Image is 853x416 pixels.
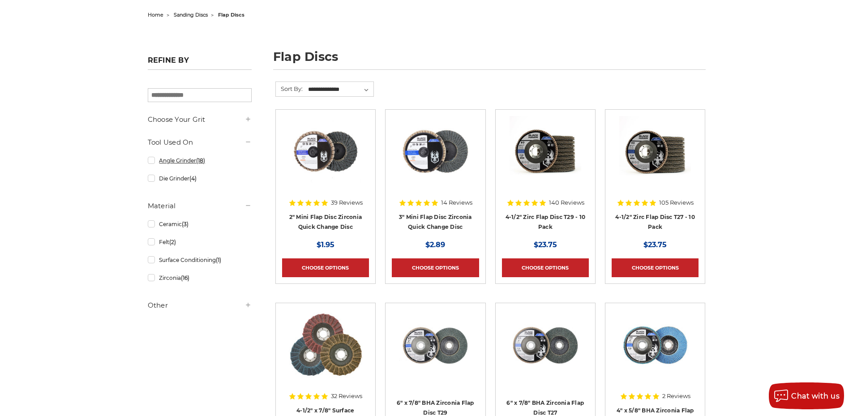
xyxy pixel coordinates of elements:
a: Black Hawk Abrasives 2-inch Zirconia Flap Disc with 60 Grit Zirconia for Smooth Finishing [282,116,369,203]
span: (16) [181,274,189,281]
h5: Choose Your Grit [148,114,252,125]
img: Black Hawk 4-1/2" x 7/8" Flap Disc Type 27 - 10 Pack [619,116,691,188]
span: 105 Reviews [659,200,694,206]
img: Coarse 36 grit BHA Zirconia flap disc, 6-inch, flat T27 for aggressive material removal [510,309,581,381]
a: Choose Options [502,258,589,277]
a: Choose Options [282,258,369,277]
span: $23.75 [643,240,667,249]
span: (3) [182,221,189,227]
h5: Material [148,201,252,211]
img: Scotch brite flap discs [289,309,362,381]
span: (1) [216,257,221,263]
a: Ceramic [148,216,252,232]
span: 14 Reviews [441,200,472,206]
a: 3" Mini Flap Disc Zirconia Quick Change Disc [399,214,472,231]
span: (2) [169,239,176,245]
a: Choose Options [612,258,699,277]
span: flap discs [218,12,244,18]
label: Sort By: [276,82,303,95]
a: Choose Options [392,258,479,277]
span: $23.75 [534,240,557,249]
a: 4-1/2" Zirc Flap Disc T29 - 10 Pack [506,214,586,231]
a: Black Hawk 6 inch T29 coarse flap discs, 36 grit for efficient material removal [392,309,479,396]
img: BHA 3" Quick Change 60 Grit Flap Disc for Fine Grinding and Finishing [399,116,471,188]
a: Zirconia [148,270,252,286]
a: 2" Mini Flap Disc Zirconia Quick Change Disc [289,214,362,231]
a: BHA 3" Quick Change 60 Grit Flap Disc for Fine Grinding and Finishing [392,116,479,203]
a: 4-inch BHA Zirconia flap disc with 40 grit designed for aggressive metal sanding and grinding [612,309,699,396]
a: Scotch brite flap discs [282,309,369,396]
span: (4) [189,175,197,182]
span: $1.95 [317,240,334,249]
h1: flap discs [273,51,706,70]
img: Black Hawk Abrasives 2-inch Zirconia Flap Disc with 60 Grit Zirconia for Smooth Finishing [290,116,361,188]
a: 4.5" Black Hawk Zirconia Flap Disc 10 Pack [502,116,589,203]
a: Angle Grinder [148,153,252,168]
a: Die Grinder [148,171,252,186]
span: 32 Reviews [331,393,362,399]
a: Coarse 36 grit BHA Zirconia flap disc, 6-inch, flat T27 for aggressive material removal [502,309,589,396]
img: 4-inch BHA Zirconia flap disc with 40 grit designed for aggressive metal sanding and grinding [619,309,691,381]
a: Felt [148,234,252,250]
span: (18) [196,157,205,164]
span: 140 Reviews [549,200,584,206]
a: Surface Conditioning [148,252,252,268]
span: $2.89 [425,240,445,249]
span: 39 Reviews [331,200,363,206]
h5: Refine by [148,56,252,70]
img: 4.5" Black Hawk Zirconia Flap Disc 10 Pack [510,116,581,188]
a: Black Hawk 4-1/2" x 7/8" Flap Disc Type 27 - 10 Pack [612,116,699,203]
span: 2 Reviews [662,393,690,399]
button: Chat with us [769,382,844,409]
select: Sort By: [307,83,373,96]
h5: Tool Used On [148,137,252,148]
img: Black Hawk 6 inch T29 coarse flap discs, 36 grit for efficient material removal [399,309,471,381]
h5: Other [148,300,252,311]
span: Chat with us [791,392,840,400]
a: 4-1/2" Zirc Flap Disc T27 - 10 Pack [615,214,695,231]
a: home [148,12,163,18]
a: sanding discs [174,12,208,18]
